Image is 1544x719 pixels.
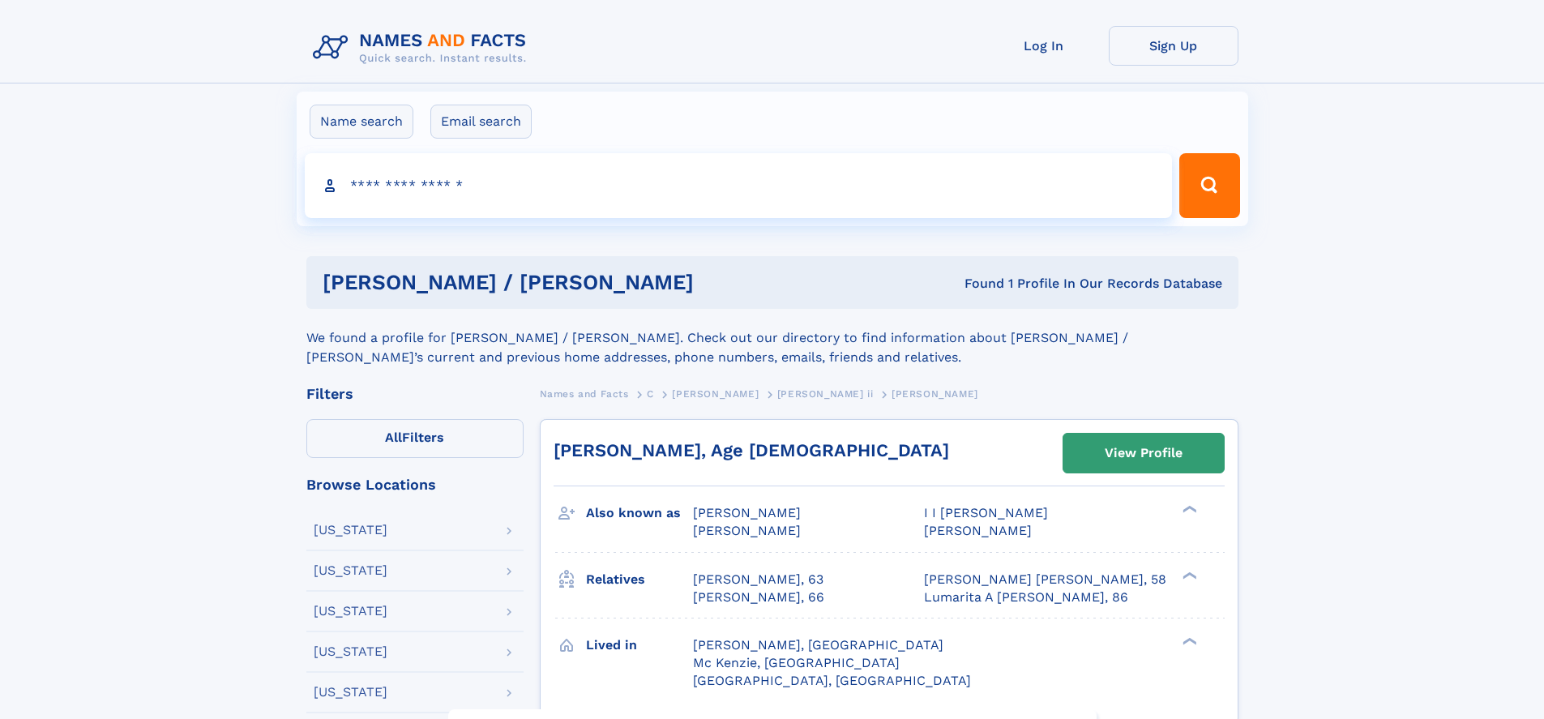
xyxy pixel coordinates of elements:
[1105,434,1183,472] div: View Profile
[1178,636,1198,646] div: ❯
[306,419,524,458] label: Filters
[314,645,387,658] div: [US_STATE]
[892,388,978,400] span: [PERSON_NAME]
[693,523,801,538] span: [PERSON_NAME]
[586,631,693,659] h3: Lived in
[777,383,874,404] a: [PERSON_NAME] ii
[672,388,759,400] span: [PERSON_NAME]
[310,105,413,139] label: Name search
[586,499,693,527] h3: Also known as
[1178,570,1198,580] div: ❯
[1109,26,1238,66] a: Sign Up
[647,388,654,400] span: C
[540,383,629,404] a: Names and Facts
[924,588,1128,606] a: Lumarita A [PERSON_NAME], 86
[829,275,1222,293] div: Found 1 Profile In Our Records Database
[924,505,1048,520] span: I I [PERSON_NAME]
[693,637,943,653] span: [PERSON_NAME], [GEOGRAPHIC_DATA]
[306,309,1238,367] div: We found a profile for [PERSON_NAME] / [PERSON_NAME]. Check out our directory to find information...
[385,430,402,445] span: All
[1179,153,1239,218] button: Search Button
[323,272,829,293] h1: [PERSON_NAME] / [PERSON_NAME]
[586,566,693,593] h3: Relatives
[1063,434,1224,473] a: View Profile
[924,523,1032,538] span: [PERSON_NAME]
[306,387,524,401] div: Filters
[554,440,949,460] a: [PERSON_NAME], Age [DEMOGRAPHIC_DATA]
[693,588,824,606] a: [PERSON_NAME], 66
[693,655,900,670] span: Mc Kenzie, [GEOGRAPHIC_DATA]
[306,477,524,492] div: Browse Locations
[672,383,759,404] a: [PERSON_NAME]
[430,105,532,139] label: Email search
[314,524,387,537] div: [US_STATE]
[306,26,540,70] img: Logo Names and Facts
[777,388,874,400] span: [PERSON_NAME] ii
[314,686,387,699] div: [US_STATE]
[314,605,387,618] div: [US_STATE]
[693,571,823,588] a: [PERSON_NAME], 63
[924,571,1166,588] a: [PERSON_NAME] [PERSON_NAME], 58
[305,153,1173,218] input: search input
[647,383,654,404] a: C
[979,26,1109,66] a: Log In
[693,673,971,688] span: [GEOGRAPHIC_DATA], [GEOGRAPHIC_DATA]
[693,505,801,520] span: [PERSON_NAME]
[1178,504,1198,515] div: ❯
[314,564,387,577] div: [US_STATE]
